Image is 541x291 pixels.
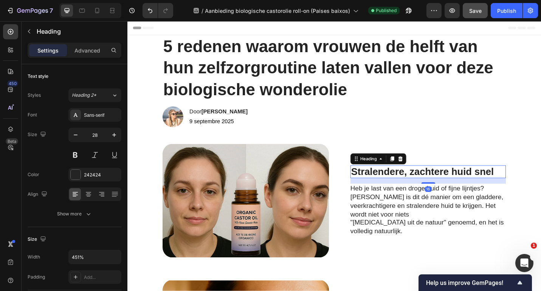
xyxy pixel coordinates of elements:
[531,243,537,249] span: 1
[28,274,45,280] div: Padding
[469,8,482,14] span: Save
[245,217,414,235] p: "[MEDICAL_DATA] uit de natuur" genoemd, en het is volledig natuurlijk.
[67,95,133,104] h2: Door
[50,6,53,15] p: 7
[39,16,414,87] p: 5 redenen waarom vrouwen de helft van hun zelfzorgroutine laten vallen voor deze biologische wond...
[6,138,18,144] div: Beta
[28,111,37,118] div: Font
[28,73,48,80] div: Text style
[57,210,92,218] div: Show more
[515,254,533,272] iframe: Intercom live chat
[326,181,334,187] div: 16
[28,234,48,245] div: Size
[39,15,415,88] h1: Rich Text Editor. Editing area: main
[426,278,524,287] button: Show survey - Help us improve GemPages!
[81,96,132,102] strong: [PERSON_NAME]
[245,179,414,217] p: Heb je last van een droge huid of fijne lijntjes? [PERSON_NAME] is dit dé manier om een gladdere,...
[84,172,119,178] div: 242424
[72,92,96,99] span: Heading 2*
[491,3,522,18] button: Publish
[28,171,39,178] div: Color
[74,46,100,54] p: Advanced
[84,274,119,281] div: Add...
[28,92,41,99] div: Styles
[245,159,414,172] p: Stralendere, zachtere huid snel
[245,178,415,236] div: Rich Text Editor. Editing area: main
[69,250,121,264] input: Auto
[143,3,173,18] div: Undo/Redo
[39,94,61,116] img: gempages_583672552384103252-93eb8b5e-201f-4328-9275-063b3615dbb8.webp
[7,80,18,87] div: 450
[245,158,415,173] h2: Rich Text Editor. Editing area: main
[254,148,275,155] div: Heading
[426,279,515,286] span: Help us improve GemPages!
[28,189,49,200] div: Align
[205,7,350,15] span: Aanbieding biologische castorolie roll-on (Paises baixos)
[376,7,397,14] span: Published
[39,135,221,260] img: gempages_583672552384103252-30dd5c78-e728-4ada-a1d2-493a60f24e53.png
[84,112,119,119] div: Sans-serif
[28,207,121,221] button: Show more
[37,27,118,36] p: Heading
[28,130,48,140] div: Size
[68,88,121,102] button: Heading 2*
[68,107,117,113] span: 9 septembre 2025
[497,7,516,15] div: Publish
[463,3,488,18] button: Save
[127,21,541,291] iframe: Design area
[3,3,56,18] button: 7
[202,7,203,15] span: /
[28,254,40,260] div: Width
[37,46,59,54] p: Settings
